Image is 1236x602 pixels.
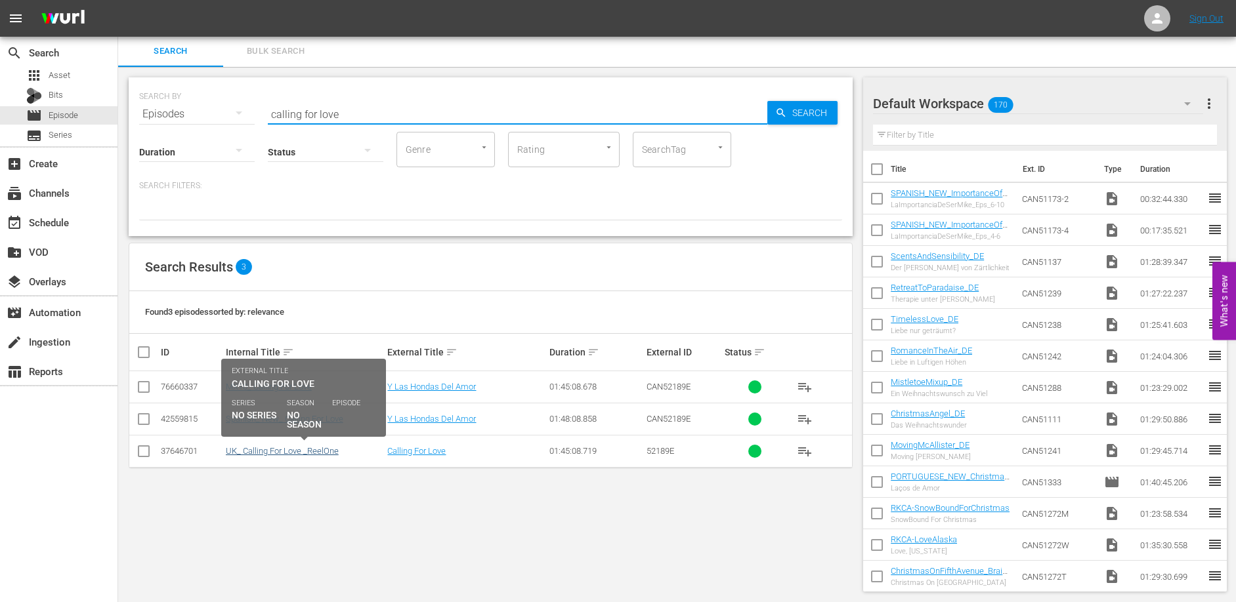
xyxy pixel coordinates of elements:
[161,414,222,424] div: 42559815
[282,346,294,358] span: sort
[1135,372,1207,403] td: 01:23:29.002
[549,446,643,456] div: 01:45:08.719
[1104,569,1120,584] span: Video
[161,347,222,357] div: ID
[891,314,958,324] a: TimelessLove_DE
[789,435,820,467] button: playlist_add
[387,446,446,456] a: Calling For Love
[1104,411,1120,427] span: Video
[145,259,233,275] span: Search Results
[891,547,957,555] div: Love, [US_STATE]
[891,534,957,544] a: RKCA-LoveAlaska
[1104,537,1120,553] span: Video
[8,10,24,26] span: menu
[754,346,765,358] span: sort
[1207,222,1223,237] span: reorder
[1104,443,1120,458] span: Video
[1017,561,1099,592] td: CAN51272T
[387,344,545,360] div: External Title
[1132,151,1211,188] th: Duration
[1201,96,1217,111] span: more_vert
[549,382,643,391] div: 01:45:08.678
[1017,214,1099,246] td: CAN51173-4
[145,307,284,317] span: Found 3 episodes sorted by: relevance
[891,188,1008,208] a: SPANISH_NEW_ImportanceOfBeingMike_Eps_6-10
[1135,340,1207,372] td: 01:24:04.306
[647,347,720,357] div: External ID
[7,186,22,201] span: Channels
[226,344,384,360] div: Internal Title
[1135,246,1207,277] td: 01:28:39.347
[789,371,820,403] button: playlist_add
[714,141,727,153] button: Open
[1017,435,1099,466] td: CAN51241
[387,414,476,424] a: Y Las Hondas Del Amor
[387,382,476,391] a: Y Las Hondas Del Amor
[7,274,22,290] span: Overlays
[231,44,320,59] span: Bulk Search
[1135,498,1207,529] td: 01:23:58.534
[1207,190,1223,206] span: reorder
[161,446,222,456] div: 37646701
[1207,348,1223,363] span: reorder
[1104,285,1120,301] span: Video
[891,409,965,418] a: ChristmasAngel_DE
[446,346,458,358] span: sort
[139,96,255,132] div: Episodes
[767,101,838,125] button: Search
[1104,254,1120,270] span: Video
[1017,277,1099,309] td: CAN51239
[1017,529,1099,561] td: CAN51272W
[891,578,1012,587] div: Christmas On [GEOGRAPHIC_DATA]
[1207,473,1223,489] span: reorder
[7,215,22,231] span: Schedule
[1135,183,1207,214] td: 00:32:44.330
[1017,309,1099,340] td: CAN51238
[1135,466,1207,498] td: 01:40:45.206
[126,44,215,59] span: Search
[7,156,22,172] span: Create
[226,446,339,456] a: UK_ Calling For Love _ReelOne
[1135,403,1207,435] td: 01:29:50.886
[1104,191,1120,207] span: Video
[1017,183,1099,214] td: CAN51173-2
[49,109,78,122] span: Episode
[49,129,72,142] span: Series
[139,180,842,191] p: Search Filters:
[1135,435,1207,466] td: 01:29:45.714
[989,91,1013,119] span: 170
[891,264,1010,272] div: Der [PERSON_NAME] von Zärtlichkeit
[1017,498,1099,529] td: CAN51272M
[1207,411,1223,426] span: reorder
[1207,536,1223,552] span: reorder
[891,515,1010,524] div: SnowBound For Christmas
[891,377,962,387] a: MistletoeMixup_DE
[1135,277,1207,309] td: 01:27:22.237
[49,89,63,102] span: Bits
[891,346,972,355] a: RomanceInTheAir_DE
[26,108,42,123] span: Episode
[7,334,22,350] span: Ingestion
[891,484,1012,492] div: Laços de Amor
[891,295,995,304] div: Therapie unter [PERSON_NAME]
[647,414,691,424] span: CAN52189E
[1104,317,1120,332] span: Video
[1135,561,1207,592] td: 01:29:30.699
[891,440,970,450] a: MovingMcAllister_DE
[1207,379,1223,395] span: reorder
[7,245,22,260] span: VOD
[1135,309,1207,340] td: 01:25:41.603
[873,85,1203,122] div: Default Workspace
[891,358,972,367] div: Liebe in Luftigen Höhen
[26,88,42,104] div: Bits
[891,232,1012,241] div: LaImportanciaDeSerMike_Eps_4-6
[1017,372,1099,403] td: CAN51288
[1207,568,1223,584] span: reorder
[891,283,979,292] a: RetreatToParadaise_DE
[32,3,95,34] img: ans4CAIJ8jUAAAAAAAAAAAAAAAAAAAAAAAAgQb4GAAAAAAAAAAAAAAAAAAAAAAAAJMjXAAAAAAAAAAAAAAAAAAAAAAAAgAT5G...
[26,68,42,83] span: Asset
[725,344,786,360] div: Status
[1104,474,1120,490] span: Episode
[1201,88,1217,119] button: more_vert
[226,382,312,391] a: MX10_ Calling For Love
